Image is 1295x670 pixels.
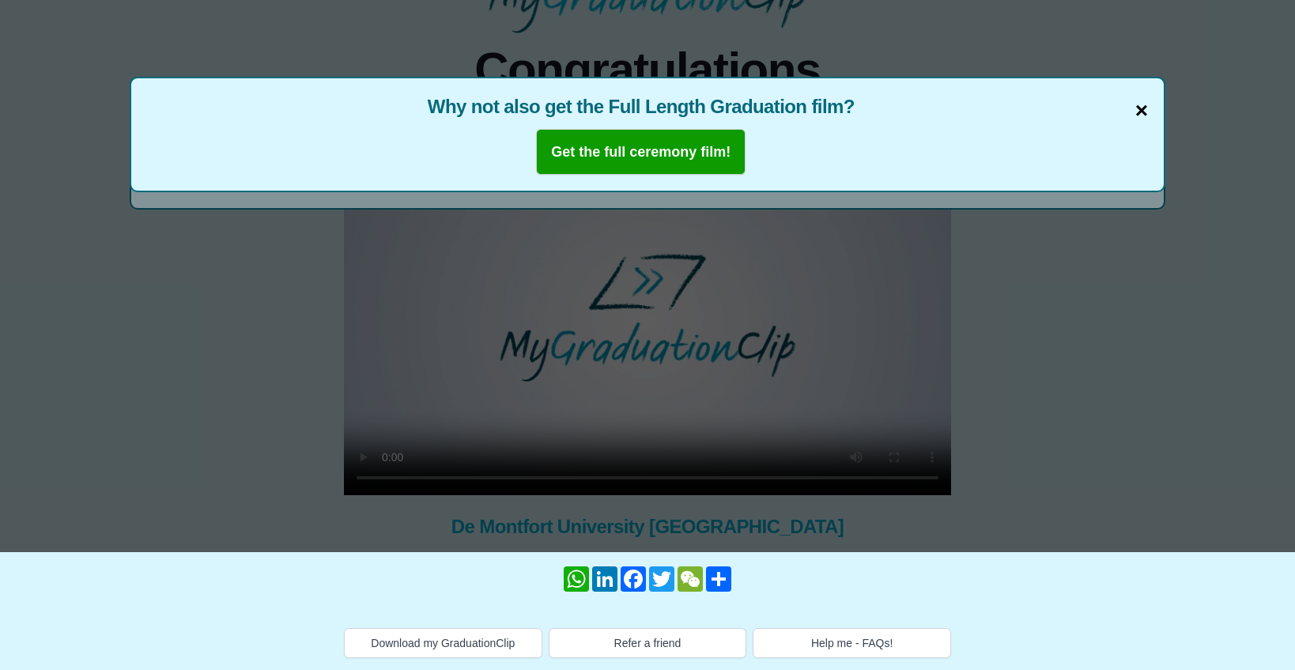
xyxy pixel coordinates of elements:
[591,566,619,592] a: LinkedIn
[551,144,731,160] b: Get the full ceremony film!
[619,566,647,592] a: Facebook
[704,566,733,592] a: Share
[147,94,1148,119] span: Why not also get the Full Length Graduation film?
[676,566,704,592] a: WeChat
[753,628,951,658] button: Help me - FAQs!
[549,628,747,658] button: Refer a friend
[562,566,591,592] a: WhatsApp
[1135,94,1148,127] span: ×
[536,129,746,175] button: Get the full ceremony film!
[344,628,542,658] button: Download my GraduationClip
[647,566,676,592] a: Twitter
